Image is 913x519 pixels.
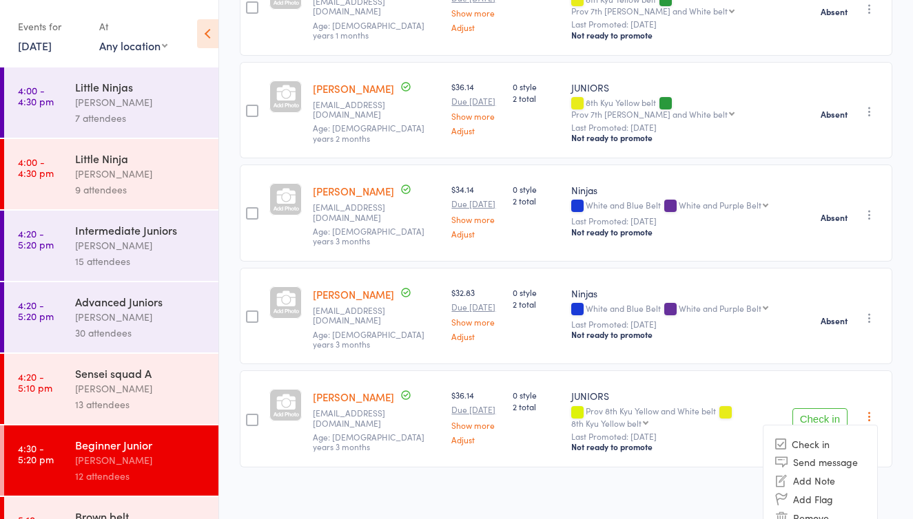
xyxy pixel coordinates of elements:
a: 4:20 -5:20 pmIntermediate Juniors[PERSON_NAME]15 attendees [4,211,218,281]
span: Age: [DEMOGRAPHIC_DATA] years 1 months [313,19,424,41]
a: Adjust [451,229,502,238]
small: Last Promoted: [DATE] [571,432,781,441]
button: Check in [792,408,848,430]
time: 4:00 - 4:30 pm [18,85,54,107]
small: Due [DATE] [451,96,502,106]
small: Last Promoted: [DATE] [571,19,781,29]
div: Prov 8th Kyu Yellow and White belt [571,406,781,427]
div: [PERSON_NAME] [75,166,207,182]
a: [PERSON_NAME] [313,287,394,301]
small: Due [DATE] [451,405,502,414]
small: Due [DATE] [451,302,502,312]
div: White and Purple Belt [679,200,761,209]
time: 4:00 - 4:30 pm [18,156,54,178]
div: [PERSON_NAME] [75,94,207,110]
div: White and Purple Belt [679,304,761,313]
div: [PERSON_NAME] [75,237,207,253]
div: Not ready to promote [571,226,781,237]
div: Prov 7th [PERSON_NAME] and White belt [571,109,728,118]
a: [PERSON_NAME] [313,390,394,404]
a: [PERSON_NAME] [313,184,394,198]
div: 8th Kyu Yellow belt [571,419,642,427]
span: 0 style [513,286,560,298]
div: Little Ninjas [75,79,207,94]
div: $36.14 [451,389,502,443]
div: Little Ninja [75,151,207,166]
span: 2 total [513,298,560,310]
a: Adjust [451,23,502,32]
div: [PERSON_NAME] [75,309,207,325]
div: Intermediate Juniors [75,222,207,237]
div: Not ready to promote [571,329,781,340]
a: 4:00 -4:30 pmLittle Ninja[PERSON_NAME]9 attendees [4,139,218,209]
span: 2 total [513,401,560,412]
li: Send message [763,452,877,471]
a: 4:00 -4:30 pmLittle Ninjas[PERSON_NAME]7 attendees [4,67,218,138]
div: 9 attendees [75,182,207,198]
a: [DATE] [18,38,52,53]
small: Due [DATE] [451,199,502,209]
a: Adjust [451,332,502,341]
div: Any location [99,38,167,53]
span: 0 style [513,183,560,195]
small: thewedgy@yahoo.com.au [313,202,440,222]
a: Adjust [451,126,502,135]
strong: Absent [821,315,848,326]
div: Ninjas [571,286,781,300]
li: Check in [763,435,877,452]
strong: Absent [821,212,848,223]
a: Show more [451,112,502,120]
div: 7 attendees [75,110,207,126]
li: Add Flag [763,489,877,508]
a: Show more [451,317,502,326]
a: 4:30 -5:20 pmBeginner Junior[PERSON_NAME]12 attendees [4,425,218,496]
div: $36.14 [451,81,502,135]
time: 4:20 - 5:10 pm [18,371,52,393]
li: Add Note [763,471,877,489]
span: 2 total [513,92,560,104]
small: Last Promoted: [DATE] [571,319,781,329]
div: White and Blue Belt [571,304,781,315]
span: Age: [DEMOGRAPHIC_DATA] years 3 months [313,225,424,246]
div: White and Blue Belt [571,200,781,212]
div: Ninjas [571,183,781,197]
div: $34.14 [451,183,502,237]
div: Not ready to promote [571,30,781,41]
small: thewedgy@yahoo.com.au [313,306,440,326]
div: [PERSON_NAME] [75,381,207,396]
time: 4:20 - 5:20 pm [18,299,54,321]
small: chatteravi@icloud.com [313,100,440,120]
span: Age: [DEMOGRAPHIC_DATA] years 3 months [313,328,424,350]
div: Events for [18,15,85,38]
small: Last Promoted: [DATE] [571,216,781,226]
a: Show more [451,421,502,430]
a: [PERSON_NAME] [313,81,394,96]
time: 4:20 - 5:20 pm [18,228,54,250]
a: 4:20 -5:10 pmSensei squad A[PERSON_NAME]13 attendees [4,354,218,424]
div: 13 attendees [75,396,207,412]
strong: Absent [821,6,848,17]
small: Last Promoted: [DATE] [571,123,781,132]
div: At [99,15,167,38]
div: 12 attendees [75,468,207,484]
div: 8th Kyu Yellow belt [571,98,781,118]
a: Show more [451,8,502,17]
div: [PERSON_NAME] [75,452,207,468]
time: 4:30 - 5:20 pm [18,443,54,465]
span: Age: [DEMOGRAPHIC_DATA] years 3 months [313,431,424,452]
div: Prov 7th [PERSON_NAME] and White belt [571,6,728,15]
div: Not ready to promote [571,441,781,452]
span: 0 style [513,81,560,92]
div: Advanced Juniors [75,294,207,309]
div: Beginner Junior [75,437,207,452]
strong: Absent [821,109,848,120]
div: JUNIORS [571,81,781,94]
small: tabbco@gmail.com [313,408,440,428]
div: Sensei squad A [75,366,207,381]
div: $32.83 [451,286,502,341]
a: Adjust [451,435,502,444]
span: 2 total [513,195,560,206]
span: 0 style [513,389,560,401]
span: Age: [DEMOGRAPHIC_DATA] years 2 months [313,122,424,143]
div: Not ready to promote [571,132,781,143]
